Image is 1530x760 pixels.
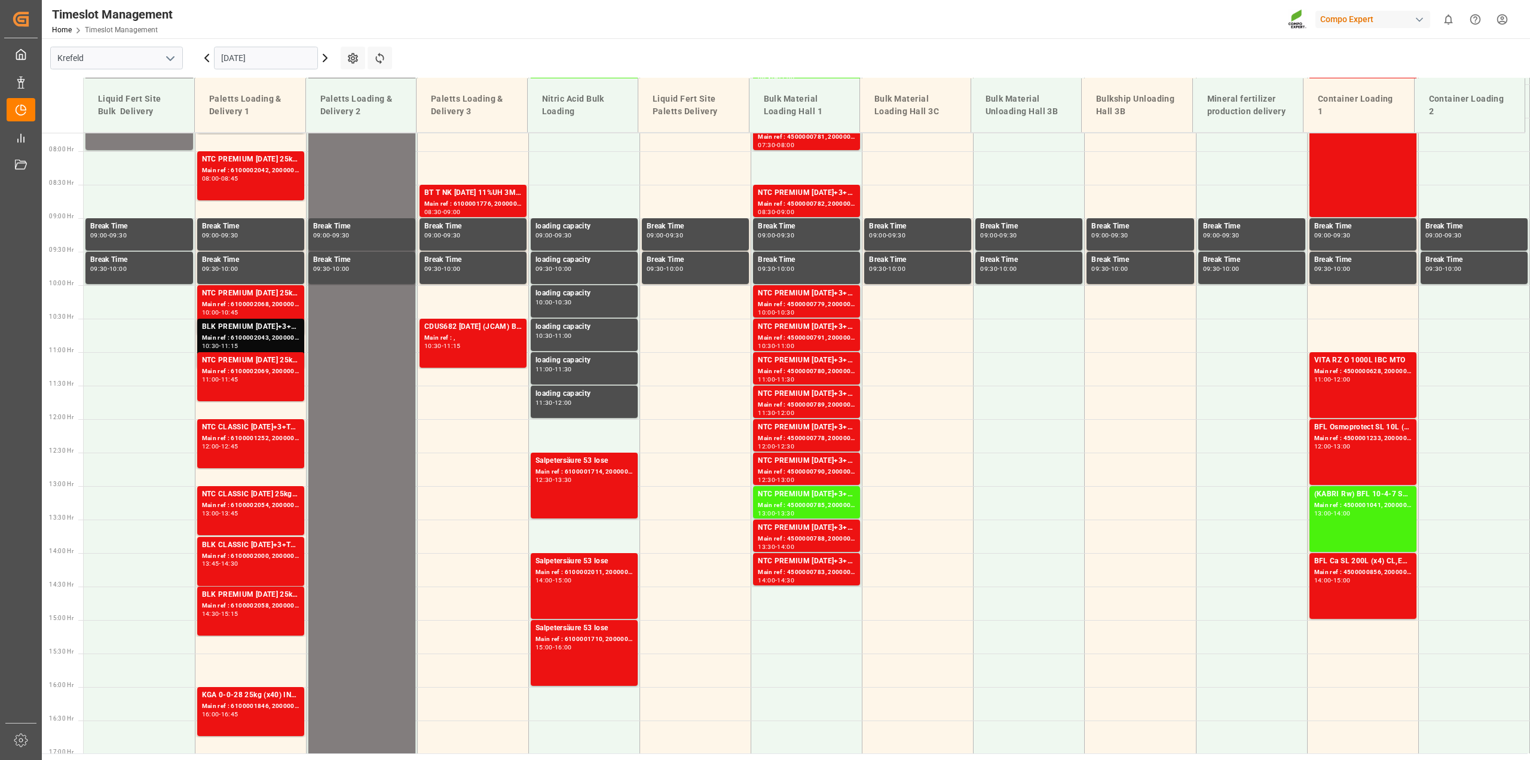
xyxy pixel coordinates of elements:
div: - [553,233,555,238]
div: 12:30 [758,477,775,483]
div: Compo Expert [1315,11,1430,28]
div: 14:30 [202,611,219,616]
div: 09:30 [1111,233,1128,238]
div: - [442,343,443,349]
div: 10:00 [555,266,572,271]
div: 13:30 [777,511,794,516]
div: 08:00 [777,142,794,148]
div: 09:00 [1314,233,1332,238]
div: 13:30 [555,477,572,483]
div: Paletts Loading & Delivery 3 [426,88,518,123]
div: 11:30 [555,367,572,372]
div: 11:00 [555,333,572,338]
div: - [886,266,888,271]
div: - [219,310,221,315]
div: - [775,477,777,483]
div: 12:00 [1314,444,1332,449]
span: 08:00 Hr [49,146,74,152]
div: 09:30 [202,266,219,271]
div: NTC PREMIUM [DATE] 25kg (x40) D,EN,PLBT SPORT [DATE] 25%UH 3M 25kg (x40) INT [202,288,299,300]
div: 14:00 [535,578,553,583]
div: - [664,266,666,271]
div: 10:00 [999,266,1017,271]
div: 08:30 [424,209,442,215]
div: - [553,400,555,405]
div: 10:30 [424,343,442,349]
div: 09:00 [1203,233,1220,238]
div: Main ref : 6100002069, 2000001387 [202,367,299,377]
div: 09:30 [1091,266,1109,271]
div: loading capacity [535,254,633,266]
div: Break Time [90,221,188,233]
span: 09:30 Hr [49,246,74,253]
div: - [1109,233,1110,238]
div: Break Time [1314,221,1412,233]
div: 11:00 [1314,377,1332,382]
div: Break Time [869,221,966,233]
div: 15:00 [555,578,572,583]
div: NTC CLASSIC [DATE]+3+TE 600kg BB [202,422,299,434]
div: 09:30 [1445,233,1462,238]
div: NTC PREMIUM [DATE]+3+TE BULK [758,522,855,534]
div: 11:00 [202,377,219,382]
div: 09:00 [202,233,219,238]
div: - [442,233,443,238]
div: 09:00 [535,233,553,238]
div: - [442,209,443,215]
div: Bulkship Unloading Hall 3B [1091,88,1183,123]
div: - [219,343,221,349]
div: Break Time [1425,221,1523,233]
div: NTC PREMIUM [DATE] 25kg (x40) D,EN,PLNTC PREMIUM [DATE]+3+TE 600kg BB [202,154,299,166]
div: Main ref : 4500000782, 2000000504 [758,199,855,209]
div: 09:00 [90,233,108,238]
div: Bulk Material Loading Hall 3C [870,88,961,123]
div: Break Time [758,254,855,266]
div: Main ref : , [424,333,522,343]
div: Main ref : 4500000785, 2000000504 [758,500,855,511]
div: 09:30 [999,233,1017,238]
div: Nitric Acid Bulk Loading [537,88,629,123]
div: 10:30 [555,300,572,305]
div: 12:00 [202,444,219,449]
div: 10:30 [777,310,794,315]
div: 09:00 [777,209,794,215]
div: Main ref : 6100002058, 2000000324 [202,601,299,611]
span: 11:30 Hr [49,380,74,387]
div: NTC PREMIUM [DATE]+3+TE BULK [758,489,855,500]
div: - [997,233,999,238]
div: Bulk Material Loading Hall 1 [759,88,850,123]
div: 13:00 [758,511,775,516]
div: 12:00 [555,400,572,405]
div: Main ref : 4500000790, 2000000504 [758,467,855,477]
div: - [775,233,777,238]
div: 12:30 [777,444,794,449]
div: 09:00 [758,233,775,238]
div: loading capacity [535,388,633,400]
div: 12:00 [777,410,794,416]
div: - [553,300,555,305]
div: 10:00 [535,300,553,305]
div: - [553,477,555,483]
div: 10:45 [221,310,238,315]
div: - [1331,233,1333,238]
div: Main ref : 4500000779, 2000000504 [758,300,855,310]
div: Liquid Fert Site Paletts Delivery [648,88,739,123]
div: 10:00 [202,310,219,315]
div: BLK CLASSIC [DATE]+3+TE 600kg BBSOB DF 25kg (x36) DENTC PREMIUM [DATE]+3+TE 600kg BBBLK PREMIUM [... [202,539,299,551]
div: - [775,410,777,416]
span: 09:00 Hr [49,213,74,219]
div: Main ref : 6100002068, 2000000973 2000000960;2000000973 [202,300,299,310]
div: 10:00 [1222,266,1240,271]
div: - [1331,377,1333,382]
div: 11:15 [221,343,238,349]
span: 13:00 Hr [49,481,74,487]
div: NTC PREMIUM [DATE]+3+TE BULK [758,388,855,400]
div: NTC PREMIUM [DATE]+3+TE BULK [758,187,855,199]
div: 10:00 [777,266,794,271]
div: Salpetersäure 53 lose [535,622,633,634]
div: Main ref : 6100001714, 2000001425 [535,467,633,477]
div: 09:00 [1425,233,1443,238]
img: Screenshot%202023-09-29%20at%2010.02.21.png_1712312052.png [1288,9,1307,30]
div: 09:30 [647,266,664,271]
div: BLK PREMIUM [DATE]+3+TE 600kg BBFLO T PERM [DATE] 25kg (x40) INTBLK PREMIUM [DATE] 25kg(x40)D,EN,... [202,321,299,333]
